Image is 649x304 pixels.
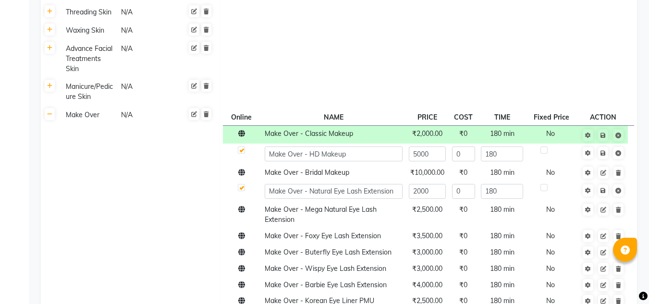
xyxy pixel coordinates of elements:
[412,280,442,289] span: ₹4,000.00
[490,264,514,273] span: 180 min
[412,205,442,214] span: ₹2,500.00
[120,24,174,36] div: N/A
[412,231,442,240] span: ₹3,500.00
[62,43,116,75] div: Advance Facial Treatments Skin
[490,231,514,240] span: 180 min
[546,205,555,214] span: No
[265,264,386,273] span: Make Over - Wispy Eye Lash Extension
[261,109,405,125] th: NAME
[412,129,442,138] span: ₹2,000.00
[459,248,467,256] span: ₹0
[490,248,514,256] span: 180 min
[546,231,555,240] span: No
[490,205,514,214] span: 180 min
[546,264,555,273] span: No
[490,129,514,138] span: 180 min
[120,81,174,103] div: N/A
[459,205,467,214] span: ₹0
[490,280,514,289] span: 180 min
[546,129,555,138] span: No
[120,43,174,75] div: N/A
[62,109,116,121] div: Make Over
[579,109,628,125] th: ACTION
[412,248,442,256] span: ₹3,000.00
[62,6,116,18] div: Threading Skin
[459,168,467,177] span: ₹0
[265,231,381,240] span: Make Over - Foxy Eye Lash Extension
[265,280,387,289] span: Make Over - Barbie Eye Lash Extension
[265,248,392,256] span: Make Over - Buterfly Eye Lash Extension
[526,109,579,125] th: Fixed Price
[459,129,467,138] span: ₹0
[120,6,174,18] div: N/A
[62,81,116,103] div: Manicure/Pedicure Skin
[62,24,116,36] div: Waxing Skin
[449,109,478,125] th: COST
[546,280,555,289] span: No
[265,129,353,138] span: Make Over - Classic Makeup
[478,109,526,125] th: TIME
[120,109,174,121] div: N/A
[546,248,555,256] span: No
[265,205,377,224] span: Make Over - Mega Natural Eye Lash Extension
[405,109,449,125] th: PRICE
[490,168,514,177] span: 180 min
[459,231,467,240] span: ₹0
[410,168,444,177] span: ₹10,000.00
[265,168,349,177] span: Make Over - Bridal Makeup
[223,109,261,125] th: Online
[459,280,467,289] span: ₹0
[459,264,467,273] span: ₹0
[546,168,555,177] span: No
[412,264,442,273] span: ₹3,000.00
